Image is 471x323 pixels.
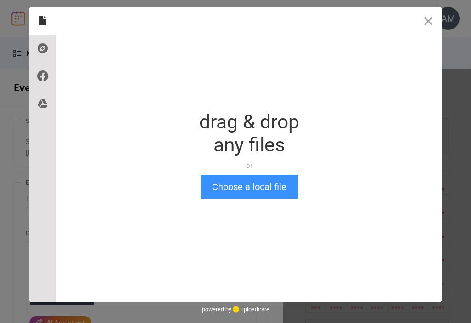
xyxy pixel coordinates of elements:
div: Facebook [29,62,56,90]
div: Local Files [29,7,56,35]
a: uploadcare [231,306,269,313]
button: Choose a local file [201,175,298,199]
div: powered by [202,302,269,316]
div: Direct Link [29,35,56,62]
div: Google Drive [29,90,56,117]
div: or [199,161,299,170]
div: drag & drop any files [199,110,299,156]
button: Close [415,7,442,35]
